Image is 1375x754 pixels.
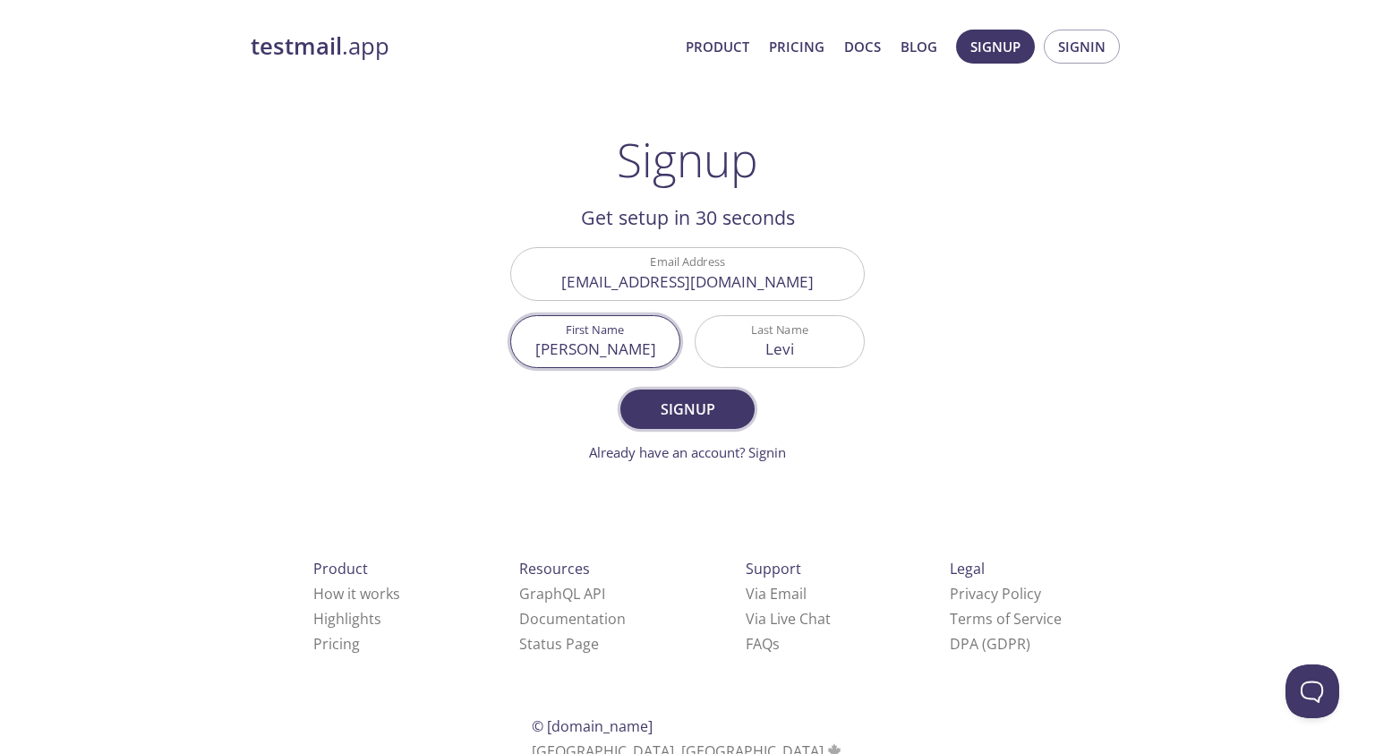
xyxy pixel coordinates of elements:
a: Blog [901,35,937,58]
a: Pricing [769,35,824,58]
a: Terms of Service [950,609,1062,629]
button: Signup [620,390,755,429]
button: Signin [1044,30,1120,64]
span: Legal [950,559,985,578]
strong: testmail [251,30,342,62]
span: © [DOMAIN_NAME] [532,716,653,736]
span: Resources [519,559,590,578]
a: Privacy Policy [950,584,1041,604]
h1: Signup [617,133,758,186]
iframe: Help Scout Beacon - Open [1285,664,1339,718]
a: Via Email [746,584,807,604]
a: Pricing [313,634,360,654]
a: GraphQL API [519,584,605,604]
span: Signup [640,397,735,422]
a: Already have an account? Signin [589,443,786,461]
span: Product [313,559,368,578]
span: s [773,634,780,654]
a: How it works [313,584,400,604]
a: Product [686,35,749,58]
a: testmail.app [251,31,671,62]
span: Signup [970,35,1021,58]
a: Status Page [519,634,599,654]
a: Highlights [313,609,381,629]
a: FAQ [746,634,780,654]
a: Via Live Chat [746,609,831,629]
a: Docs [844,35,881,58]
span: Support [746,559,801,578]
h2: Get setup in 30 seconds [510,202,865,233]
a: Documentation [519,609,626,629]
button: Signup [956,30,1035,64]
span: Signin [1058,35,1106,58]
a: DPA (GDPR) [950,634,1030,654]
